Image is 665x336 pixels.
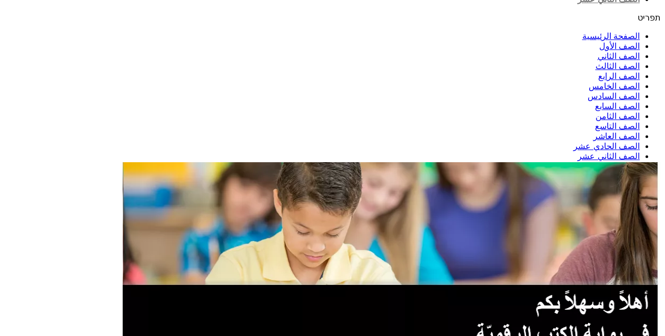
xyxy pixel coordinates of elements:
[578,152,640,161] a: الصف الثاني عشر
[638,13,661,22] span: תפריט
[593,132,640,141] a: الصف العاشر
[598,52,640,61] a: الصف الثاني
[588,92,640,101] a: الصف السادس
[589,82,640,91] a: الصف الخامس
[595,122,640,131] a: الصف التاسع
[595,102,640,111] a: الصف السابع
[95,13,661,23] div: כפתור פתיחת תפריט
[582,32,640,41] a: الصفحة الرئيسية
[598,72,640,81] a: الصف الرابع
[595,112,640,121] a: الصف الثامن
[573,142,640,151] a: الصف الحادي عشر
[595,62,640,71] a: الصف الثالث
[599,42,640,51] a: الصف الأول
